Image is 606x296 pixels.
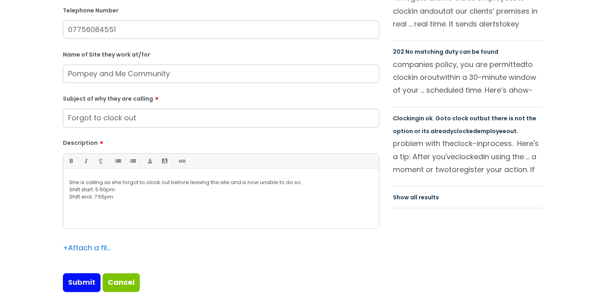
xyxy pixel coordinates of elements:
[103,273,140,292] a: Cancel
[127,156,137,166] a: 1. Ordered List (Ctrl-Shift-8)
[63,50,379,58] label: Name of Site they work at/for
[393,72,412,82] span: clock
[393,114,536,135] a: Clockingin ok. Goto clock outbut there is not the option or its alreadyclockedemployeeout.
[393,193,439,201] a: Show all results
[453,127,477,135] span: clocked
[69,186,373,193] p: Shift start: 5:50pm
[449,164,457,174] span: to
[393,6,412,16] span: clock
[81,156,91,166] a: Italic (Ctrl-I)
[434,6,446,16] span: out
[455,152,483,162] span: clocked
[506,127,518,135] span: out.
[63,137,379,146] label: Description
[159,156,169,166] a: Back Color
[95,156,105,166] a: Underline(Ctrl-U)
[393,114,419,122] span: Clocking
[69,193,373,201] p: Shift end: 7:55pm
[393,137,542,176] p: problem with the process. Here's a tip: After you've in using the ... a moment or two register yo...
[66,156,76,166] a: Bold (Ctrl-B)
[393,58,542,97] p: companies policy, you are permitted in or within a 30-minute window of your ... scheduled time. H...
[427,72,439,82] span: out
[454,138,483,148] span: clock-in
[469,114,480,122] span: out
[444,114,451,122] span: to
[69,179,373,186] p: She is calling as she forgot to clock out before leaving the site and is now unable to do so.
[499,19,507,29] span: to
[145,156,155,166] a: Font Color
[452,114,468,122] span: clock
[63,6,379,14] label: Telephone Number
[63,93,379,102] label: Subject of why they are calling
[113,156,123,166] a: • Unordered List (Ctrl-Shift-7)
[63,273,101,292] input: Submit
[177,156,187,166] a: Link
[393,48,498,56] a: 202 No matching duty can be found
[525,59,533,69] span: to
[63,241,111,254] div: Attach a file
